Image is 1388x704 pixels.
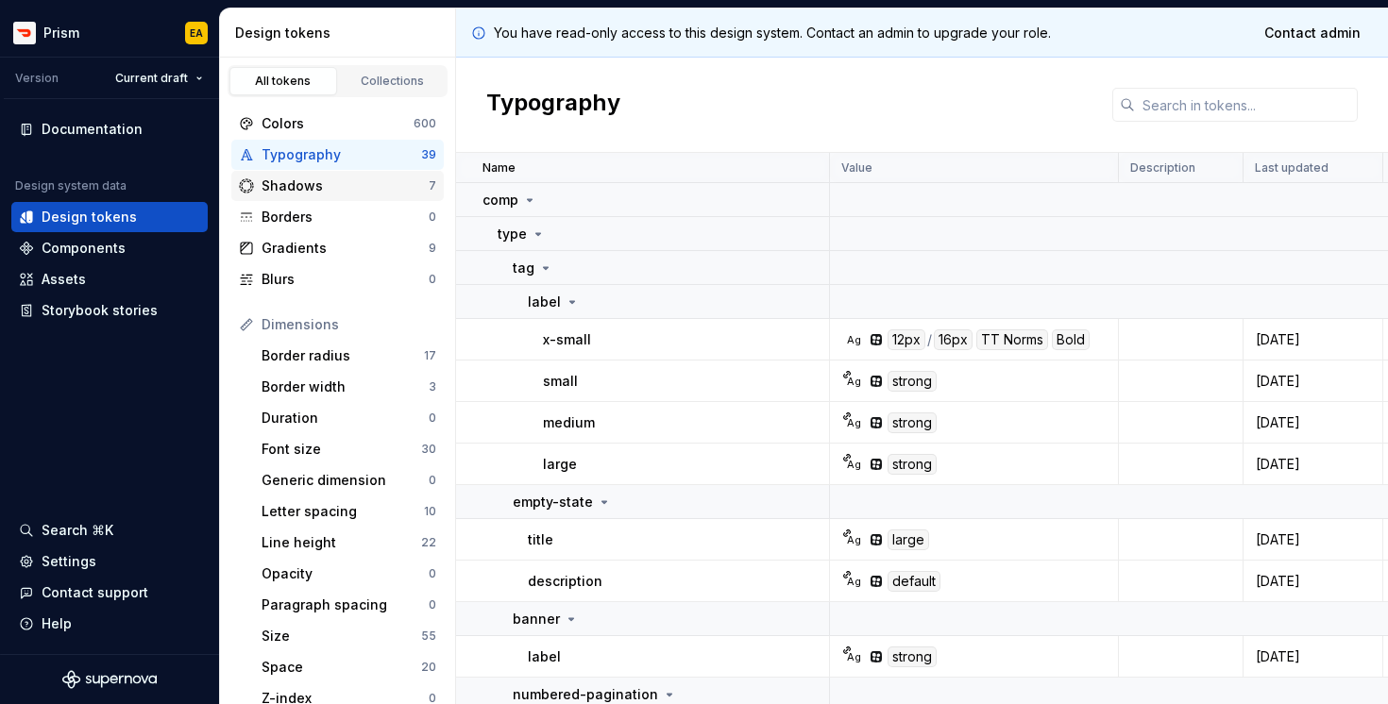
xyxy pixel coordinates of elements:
div: 0 [429,411,436,426]
p: empty-state [513,493,593,511]
div: Duration [262,409,429,427]
a: Assets [11,264,208,294]
div: Gradients [262,239,429,258]
div: strong [888,371,937,392]
button: Help [11,609,208,639]
div: Generic dimension [262,471,429,490]
div: 17 [424,348,436,363]
div: Prism [43,24,79,42]
a: Typography39 [231,140,444,170]
div: 22 [421,535,436,550]
a: Line height22 [254,528,444,558]
div: [DATE] [1244,455,1381,474]
div: Colors [262,114,414,133]
p: large [543,455,577,474]
div: Help [42,614,72,633]
a: Design tokens [11,202,208,232]
p: Name [482,160,516,176]
input: Search in tokens... [1135,88,1358,122]
p: You have read-only access to this design system. Contact an admin to upgrade your role. [494,24,1051,42]
div: Paragraph spacing [262,595,429,614]
div: Search ⌘K [42,521,113,540]
span: Current draft [115,71,188,86]
p: Last updated [1255,160,1329,176]
div: Contact support [42,583,148,602]
div: large [888,529,929,550]
div: Components [42,239,126,258]
a: Duration0 [254,403,444,433]
div: Space [262,658,421,677]
p: numbered-pagination [513,685,658,704]
div: Size [262,627,421,645]
a: Components [11,233,208,263]
div: Letter spacing [262,502,424,521]
div: [DATE] [1244,330,1381,349]
div: EA [190,25,203,41]
p: banner [513,610,560,629]
p: medium [543,413,595,432]
div: [DATE] [1244,372,1381,391]
div: strong [888,646,937,667]
a: Documentation [11,114,208,144]
a: Storybook stories [11,295,208,326]
a: Letter spacing10 [254,496,444,527]
div: 9 [429,241,436,256]
div: Design tokens [235,24,448,42]
div: Assets [42,270,86,289]
div: 30 [421,442,436,457]
a: Blurs0 [231,264,444,294]
div: 12px [888,329,925,350]
div: Font size [262,440,421,459]
button: Contact support [11,578,208,608]
div: 0 [429,597,436,612]
span: Contact admin [1264,24,1361,42]
p: tag [513,259,534,277]
a: Border width3 [254,372,444,402]
div: 3 [429,379,436,394]
h2: Typography [486,88,620,122]
div: Ag [846,574,861,589]
div: 0 [429,272,436,287]
p: label [528,293,561,311]
div: Blurs [262,270,429,289]
a: Contact admin [1252,16,1373,50]
div: Ag [846,457,861,472]
p: x-small [543,330,591,349]
div: strong [888,412,937,433]
div: strong [888,454,937,475]
div: [DATE] [1244,413,1381,432]
div: Border width [262,377,429,396]
div: [DATE] [1244,647,1381,666]
div: 7 [429,178,436,193]
a: Generic dimension0 [254,465,444,495]
svg: Supernova Logo [62,670,157,689]
div: Ag [846,649,861,664]
a: Shadows7 [231,171,444,201]
button: Search ⌘K [11,515,208,545]
a: Font size30 [254,434,444,464]
div: All tokens [236,74,330,89]
div: default [888,571,940,592]
div: Shadows [262,176,429,195]
div: [DATE] [1244,530,1381,549]
div: 55 [421,629,436,644]
div: 0 [429,473,436,488]
button: Current draft [107,65,212,92]
div: / [927,329,932,350]
div: Storybook stories [42,301,158,320]
p: type [498,225,527,243]
div: Border radius [262,346,424,365]
a: Paragraph spacing0 [254,590,444,620]
div: 39 [421,147,436,162]
div: Borders [262,208,429,226]
div: Bold [1052,329,1090,350]
div: Collections [346,74,440,89]
p: small [543,372,578,391]
p: title [528,530,553,549]
div: Opacity [262,564,429,583]
div: Typography [262,145,421,164]
a: Gradients9 [231,233,444,263]
p: description [528,572,602,591]
a: Settings [11,546,208,577]
div: 600 [414,116,436,131]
